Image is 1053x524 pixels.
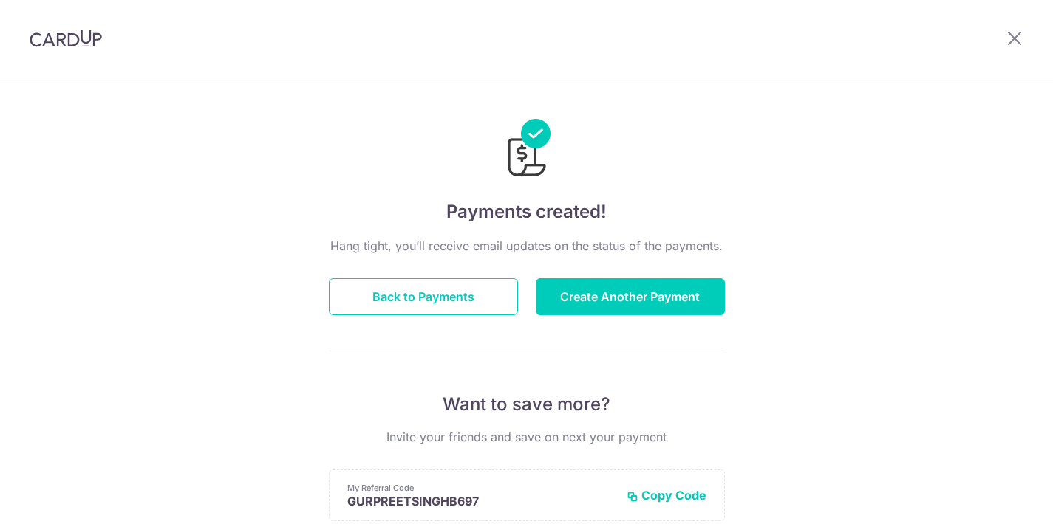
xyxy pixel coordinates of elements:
p: Want to save more? [329,393,725,416]
img: CardUp [30,30,102,47]
button: Create Another Payment [536,278,725,315]
img: Payments [503,119,551,181]
p: GURPREETSINGHB697 [347,494,615,509]
p: My Referral Code [347,482,615,494]
p: Invite your friends and save on next your payment [329,428,725,446]
button: Back to Payments [329,278,518,315]
p: Hang tight, you’ll receive email updates on the status of the payments. [329,237,725,255]
h4: Payments created! [329,199,725,225]
button: Copy Code [627,488,706,503]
